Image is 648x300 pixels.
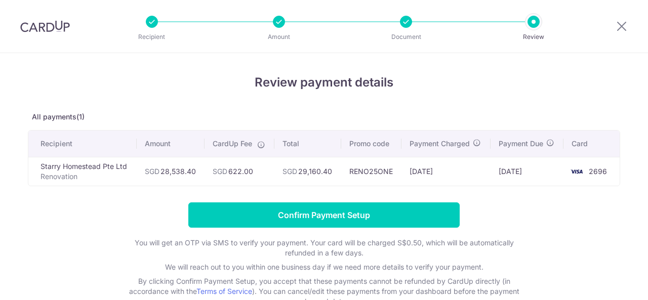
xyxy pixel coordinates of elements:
p: Recipient [114,32,189,42]
p: Document [369,32,443,42]
img: <span class="translation_missing" title="translation missing: en.account_steps.new_confirm_form.b... [566,165,587,178]
td: 29,160.40 [274,157,341,186]
td: Starry Homestead Pte Ltd [28,157,137,186]
img: CardUp [20,20,70,32]
span: SGD [213,167,227,176]
th: Recipient [28,131,137,157]
span: Payment Due [499,139,543,149]
p: We will reach out to you within one business day if we need more details to verify your payment. [121,262,526,272]
th: Total [274,131,341,157]
p: You will get an OTP via SMS to verify your payment. Your card will be charged S$0.50, which will ... [121,238,526,258]
p: All payments(1) [28,112,620,122]
td: [DATE] [401,157,490,186]
a: Terms of Service [196,287,252,295]
p: Review [496,32,571,42]
h4: Review payment details [28,73,620,92]
th: Promo code [341,131,402,157]
th: Amount [137,131,205,157]
td: 28,538.40 [137,157,205,186]
input: Confirm Payment Setup [188,202,460,228]
span: SGD [282,167,297,176]
span: 2696 [589,167,607,176]
span: SGD [145,167,159,176]
span: CardUp Fee [213,139,252,149]
td: 622.00 [205,157,274,186]
p: Amount [241,32,316,42]
td: RENO25ONE [341,157,402,186]
p: Renovation [40,172,129,182]
td: [DATE] [491,157,563,186]
span: Payment Charged [410,139,470,149]
th: Card [563,131,620,157]
iframe: Opens a widget where you can find more information [583,270,638,295]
